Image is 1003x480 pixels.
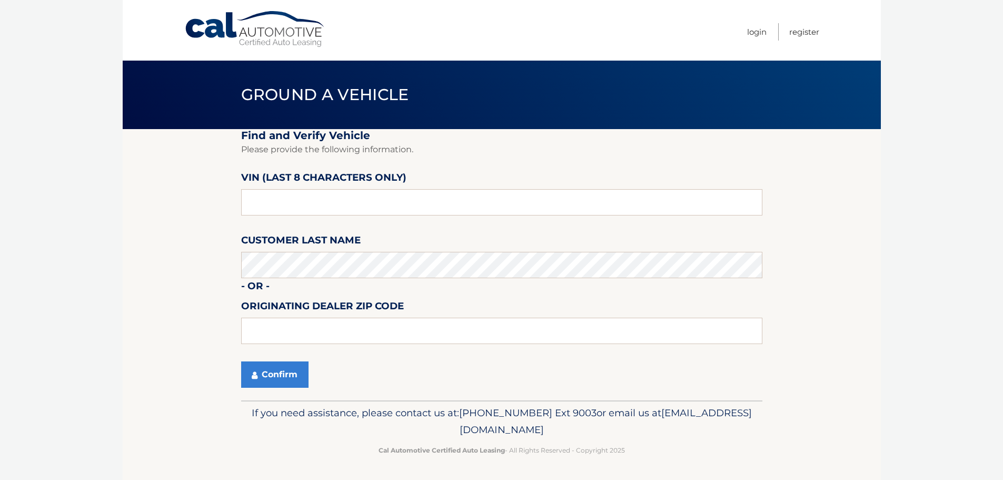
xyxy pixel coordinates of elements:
[241,361,309,388] button: Confirm
[184,11,326,48] a: Cal Automotive
[241,170,406,189] label: VIN (last 8 characters only)
[241,278,270,298] label: - or -
[241,298,404,318] label: Originating Dealer Zip Code
[459,407,597,419] span: [PHONE_NUMBER] Ext 9003
[379,446,505,454] strong: Cal Automotive Certified Auto Leasing
[747,23,767,41] a: Login
[241,142,762,157] p: Please provide the following information.
[241,85,409,104] span: Ground a Vehicle
[241,129,762,142] h2: Find and Verify Vehicle
[789,23,819,41] a: Register
[248,445,756,456] p: - All Rights Reserved - Copyright 2025
[241,232,361,252] label: Customer Last Name
[248,405,756,438] p: If you need assistance, please contact us at: or email us at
